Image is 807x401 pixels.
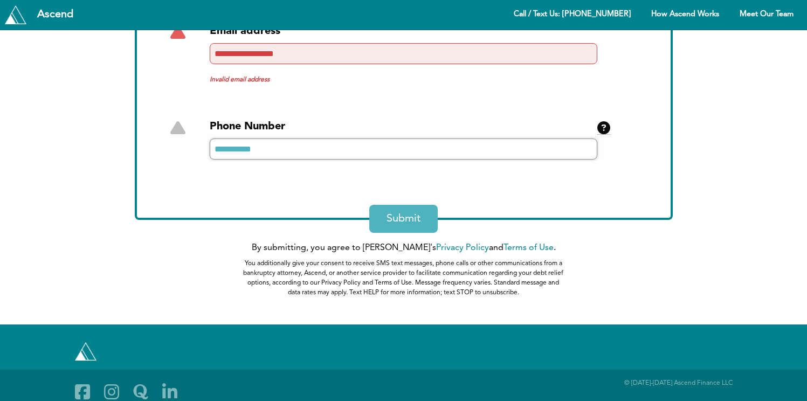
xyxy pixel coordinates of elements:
[5,5,26,24] img: Tryascend.com
[242,259,565,298] div: You additionally give your consent to receive SMS text messages, phone calls or other communicati...
[210,119,597,134] div: Phone Number
[135,241,673,298] div: By submitting, you agree to [PERSON_NAME]'s and .
[730,4,803,25] a: Meet Our Team
[72,340,99,363] a: Tryascend.com
[2,3,85,26] a: Tryascend.com Ascend
[642,4,728,25] a: How Ascend Works
[505,4,640,25] a: Call / Text Us: [PHONE_NUMBER]
[210,24,597,39] div: Email address
[75,342,96,361] img: Tryascend.com
[436,244,489,252] a: Privacy Policy
[210,75,597,85] span: Invalid email address
[369,205,438,233] button: Submit
[503,244,554,252] a: Terms of Use
[29,9,82,20] div: Ascend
